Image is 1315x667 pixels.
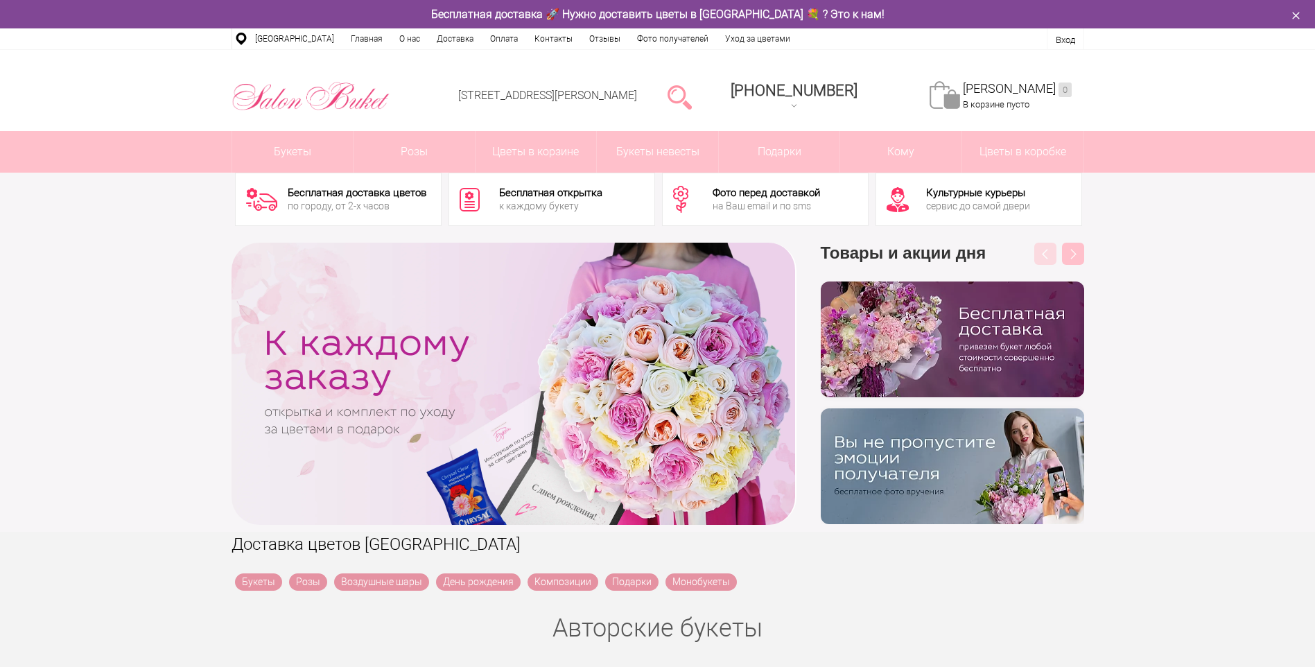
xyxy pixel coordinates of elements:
[552,614,763,643] a: Авторские букеты
[713,201,820,211] div: на Ваш email и по sms
[731,82,857,99] div: [PHONE_NUMBER]
[962,131,1083,173] a: Цветы в коробке
[221,7,1095,21] div: Бесплатная доставка 🚀 Нужно доставить цветы в [GEOGRAPHIC_DATA] 💐 ? Это к нам!
[1062,243,1084,265] button: Next
[1056,35,1075,45] a: Вход
[526,28,581,49] a: Контакты
[288,201,426,211] div: по городу, от 2-х часов
[232,78,390,114] img: Цветы Нижний Новгород
[247,28,342,49] a: [GEOGRAPHIC_DATA]
[334,573,429,591] a: Воздушные шары
[605,573,659,591] a: Подарки
[926,201,1030,211] div: сервис до самой двери
[499,188,602,198] div: Бесплатная открытка
[581,28,629,49] a: Отзывы
[499,201,602,211] div: к каждому букету
[232,532,1084,557] h1: Доставка цветов [GEOGRAPHIC_DATA]
[289,573,327,591] a: Розы
[722,77,866,116] a: [PHONE_NUMBER]
[476,131,597,173] a: Цветы в корзине
[458,89,637,102] a: [STREET_ADDRESS][PERSON_NAME]
[926,188,1030,198] div: Культурные курьеры
[840,131,961,173] span: Кому
[354,131,475,173] a: Розы
[719,131,840,173] a: Подарки
[1059,83,1072,97] ins: 0
[665,573,737,591] a: Монобукеты
[597,131,718,173] a: Букеты невесты
[528,573,598,591] a: Композиции
[821,408,1084,524] img: v9wy31nijnvkfycrkduev4dhgt9psb7e.png.webp
[717,28,799,49] a: Уход за цветами
[821,243,1084,281] h3: Товары и акции дня
[713,188,820,198] div: Фото перед доставкой
[235,573,282,591] a: Букеты
[428,28,482,49] a: Доставка
[232,131,354,173] a: Букеты
[821,281,1084,397] img: hpaj04joss48rwypv6hbykmvk1dj7zyr.png.webp
[391,28,428,49] a: О нас
[342,28,391,49] a: Главная
[963,99,1029,110] span: В корзине пусто
[963,81,1072,97] a: [PERSON_NAME]
[629,28,717,49] a: Фото получателей
[482,28,526,49] a: Оплата
[288,188,426,198] div: Бесплатная доставка цветов
[436,573,521,591] a: День рождения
